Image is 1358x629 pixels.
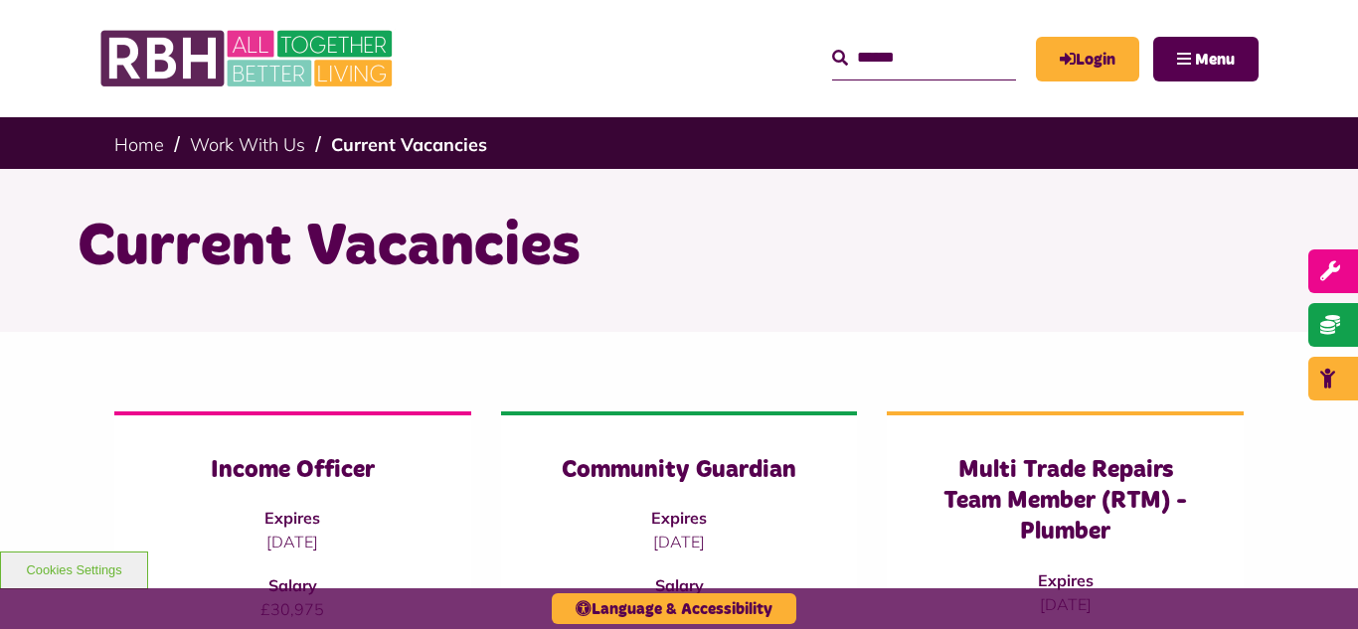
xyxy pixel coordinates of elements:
img: RBH [99,20,398,97]
button: Navigation [1153,37,1259,81]
p: [DATE] [154,530,431,553]
h3: Community Guardian [541,455,818,486]
strong: Salary [655,575,704,595]
h1: Current Vacancies [78,209,1280,286]
button: Language & Accessibility [552,593,796,624]
strong: Salary [268,575,317,595]
strong: Expires [651,508,707,528]
h3: Income Officer [154,455,431,486]
h3: Multi Trade Repairs Team Member (RTM) - Plumber [927,455,1204,549]
a: Current Vacancies [331,133,487,156]
a: Work With Us [190,133,305,156]
span: Menu [1195,52,1235,68]
strong: Expires [1038,570,1094,590]
p: [DATE] [541,530,818,553]
strong: Expires [264,508,320,528]
a: MyRBH [1036,37,1139,81]
a: Home [114,133,164,156]
iframe: Netcall Web Assistant for live chat [1269,540,1358,629]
